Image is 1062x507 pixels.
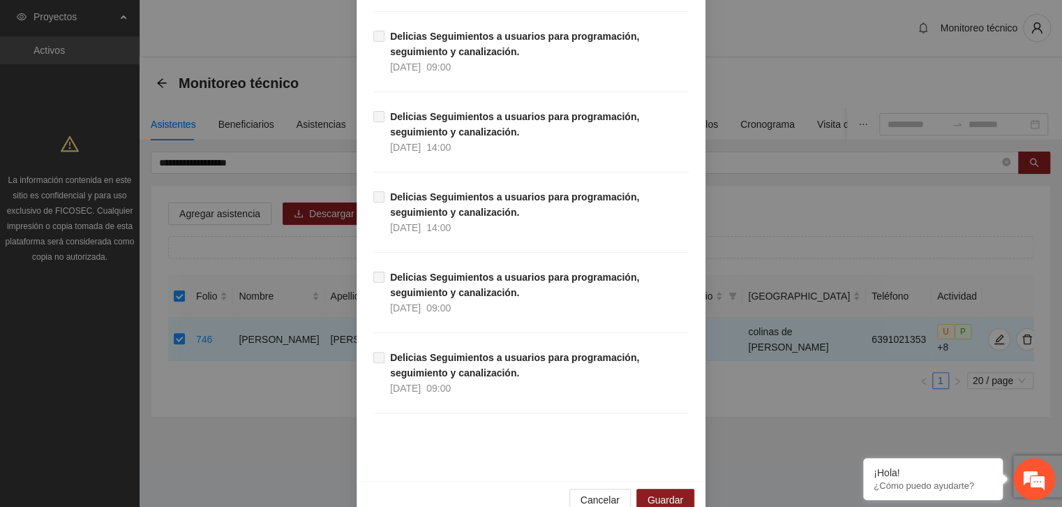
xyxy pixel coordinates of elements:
span: 14:00 [426,222,451,233]
strong: Delicias Seguimientos a usuarios para programación, seguimiento y canalización. [390,352,639,379]
div: Chatee con nosotros ahora [73,71,234,89]
span: 09:00 [426,302,451,314]
strong: Delicias Seguimientos a usuarios para programación, seguimiento y canalización. [390,31,639,57]
span: [DATE] [390,142,421,153]
span: 09:00 [426,383,451,394]
div: ¡Hola! [874,467,992,478]
strong: Delicias Seguimientos a usuarios para programación, seguimiento y canalización. [390,272,639,298]
textarea: Escriba su mensaje y pulse “Intro” [7,349,266,398]
strong: Delicias Seguimientos a usuarios para programación, seguimiento y canalización. [390,191,639,218]
div: Minimizar ventana de chat en vivo [229,7,262,41]
span: [DATE] [390,61,421,73]
span: [DATE] [390,302,421,314]
span: [DATE] [390,383,421,394]
span: 09:00 [426,61,451,73]
p: ¿Cómo puedo ayudarte? [874,480,992,491]
strong: Delicias Seguimientos a usuarios para programación, seguimiento y canalización. [390,111,639,138]
span: Estamos en línea. [81,170,193,311]
span: [DATE] [390,222,421,233]
span: 14:00 [426,142,451,153]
